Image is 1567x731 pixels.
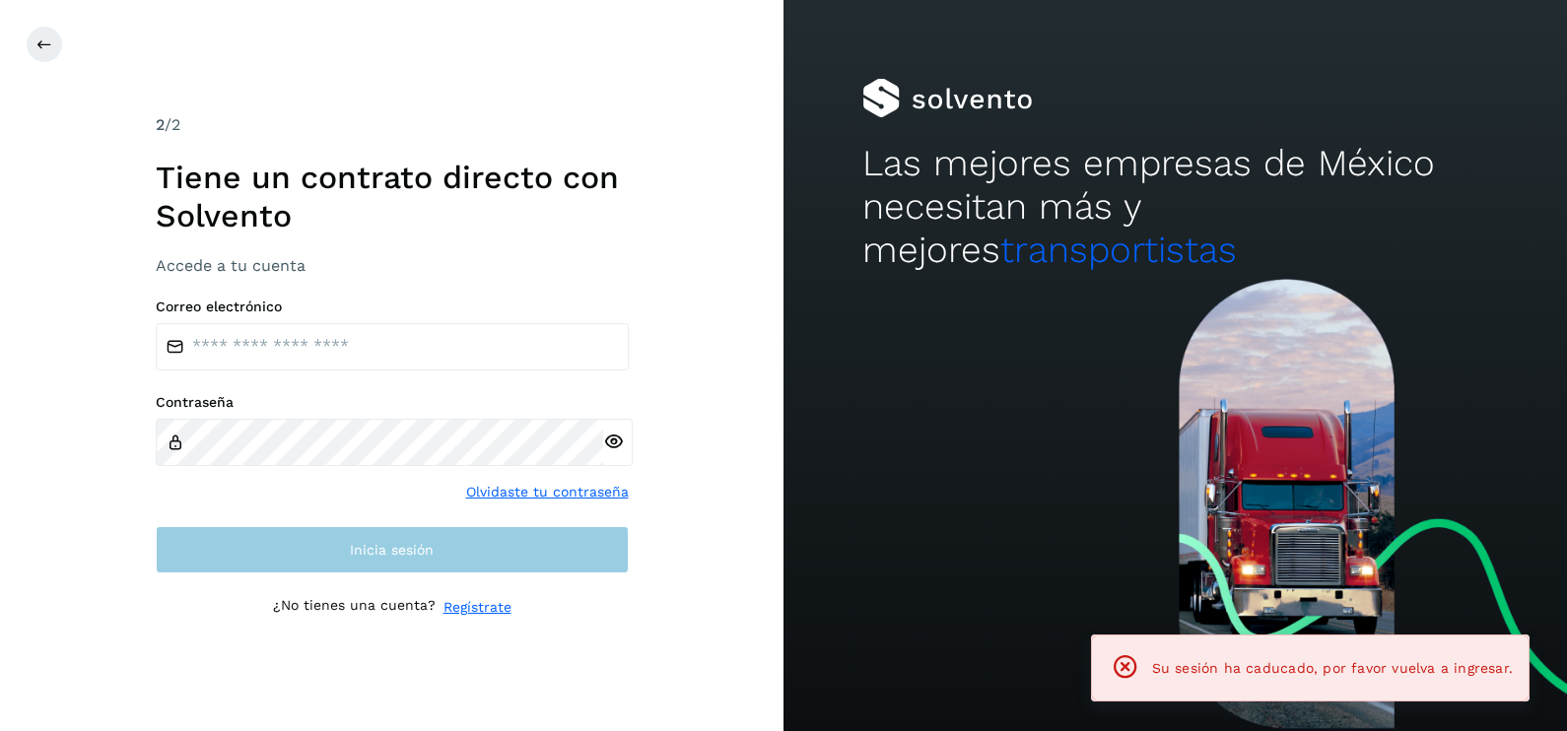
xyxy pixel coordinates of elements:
[156,256,629,275] h3: Accede a tu cuenta
[156,115,165,134] span: 2
[1000,229,1237,271] span: transportistas
[862,142,1489,273] h2: Las mejores empresas de México necesitan más y mejores
[156,526,629,573] button: Inicia sesión
[156,394,629,411] label: Contraseña
[443,597,511,618] a: Regístrate
[156,299,629,315] label: Correo electrónico
[156,159,629,234] h1: Tiene un contrato directo con Solvento
[466,482,629,502] a: Olvidaste tu contraseña
[156,113,629,137] div: /2
[1152,660,1513,676] span: Su sesión ha caducado, por favor vuelva a ingresar.
[273,597,436,618] p: ¿No tienes una cuenta?
[350,543,434,557] span: Inicia sesión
